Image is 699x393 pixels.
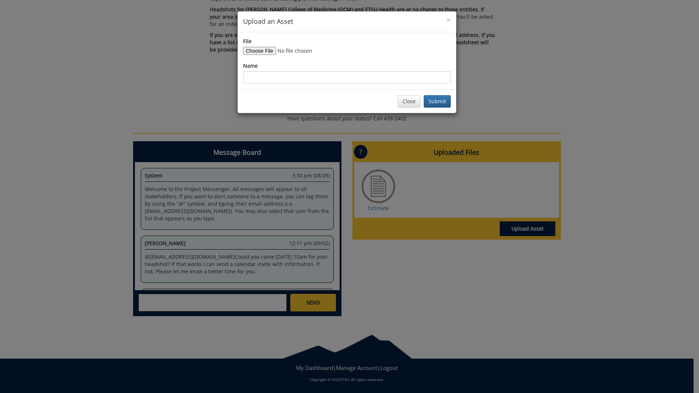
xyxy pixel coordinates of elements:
label: File [243,38,252,45]
button: Submit [424,95,451,108]
button: Close [398,95,420,108]
button: Close [446,16,451,24]
h4: Upload an Asset [243,17,451,26]
span: × [446,15,451,25]
label: Name [243,62,258,70]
